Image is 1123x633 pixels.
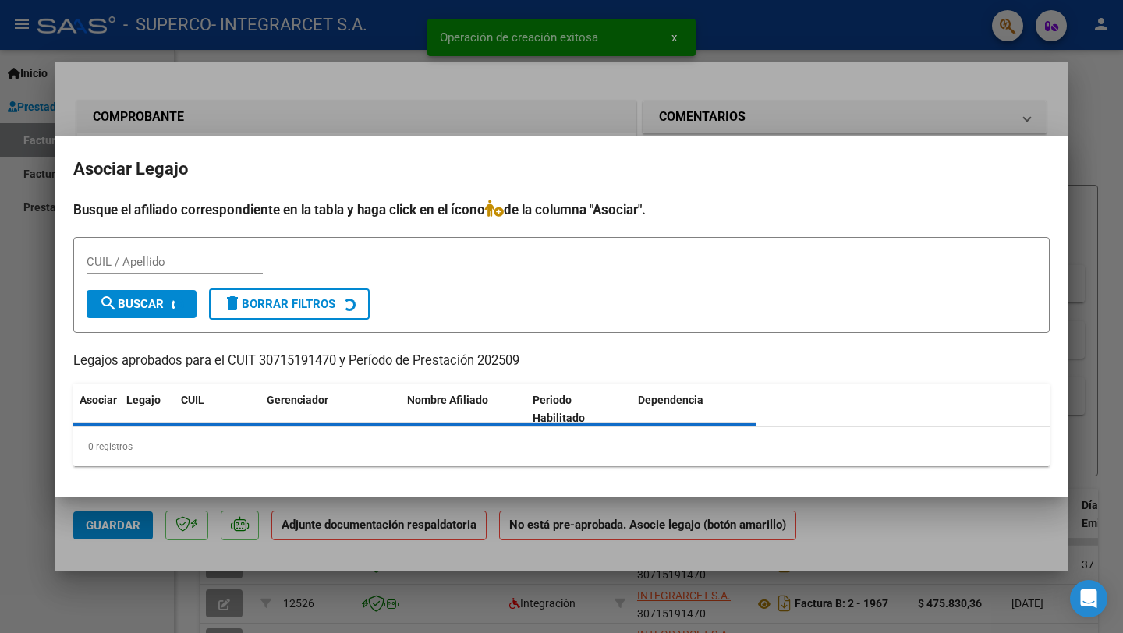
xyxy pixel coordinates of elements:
datatable-header-cell: Gerenciador [260,384,401,435]
datatable-header-cell: CUIL [175,384,260,435]
span: Gerenciador [267,394,328,406]
span: Asociar [80,394,117,406]
mat-icon: search [99,294,118,313]
span: CUIL [181,394,204,406]
span: Periodo Habilitado [533,394,585,424]
datatable-header-cell: Legajo [120,384,175,435]
span: Borrar Filtros [223,297,335,311]
div: Open Intercom Messenger [1070,580,1107,617]
h4: Busque el afiliado correspondiente en la tabla y haga click en el ícono de la columna "Asociar". [73,200,1050,220]
span: Nombre Afiliado [407,394,488,406]
span: Buscar [99,297,164,311]
datatable-header-cell: Asociar [73,384,120,435]
button: Buscar [87,290,197,318]
div: 0 registros [73,427,1050,466]
span: Legajo [126,394,161,406]
span: Dependencia [638,394,703,406]
button: Borrar Filtros [209,288,370,320]
datatable-header-cell: Nombre Afiliado [401,384,526,435]
datatable-header-cell: Dependencia [632,384,757,435]
datatable-header-cell: Periodo Habilitado [526,384,632,435]
mat-icon: delete [223,294,242,313]
p: Legajos aprobados para el CUIT 30715191470 y Período de Prestación 202509 [73,352,1050,371]
h2: Asociar Legajo [73,154,1050,184]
